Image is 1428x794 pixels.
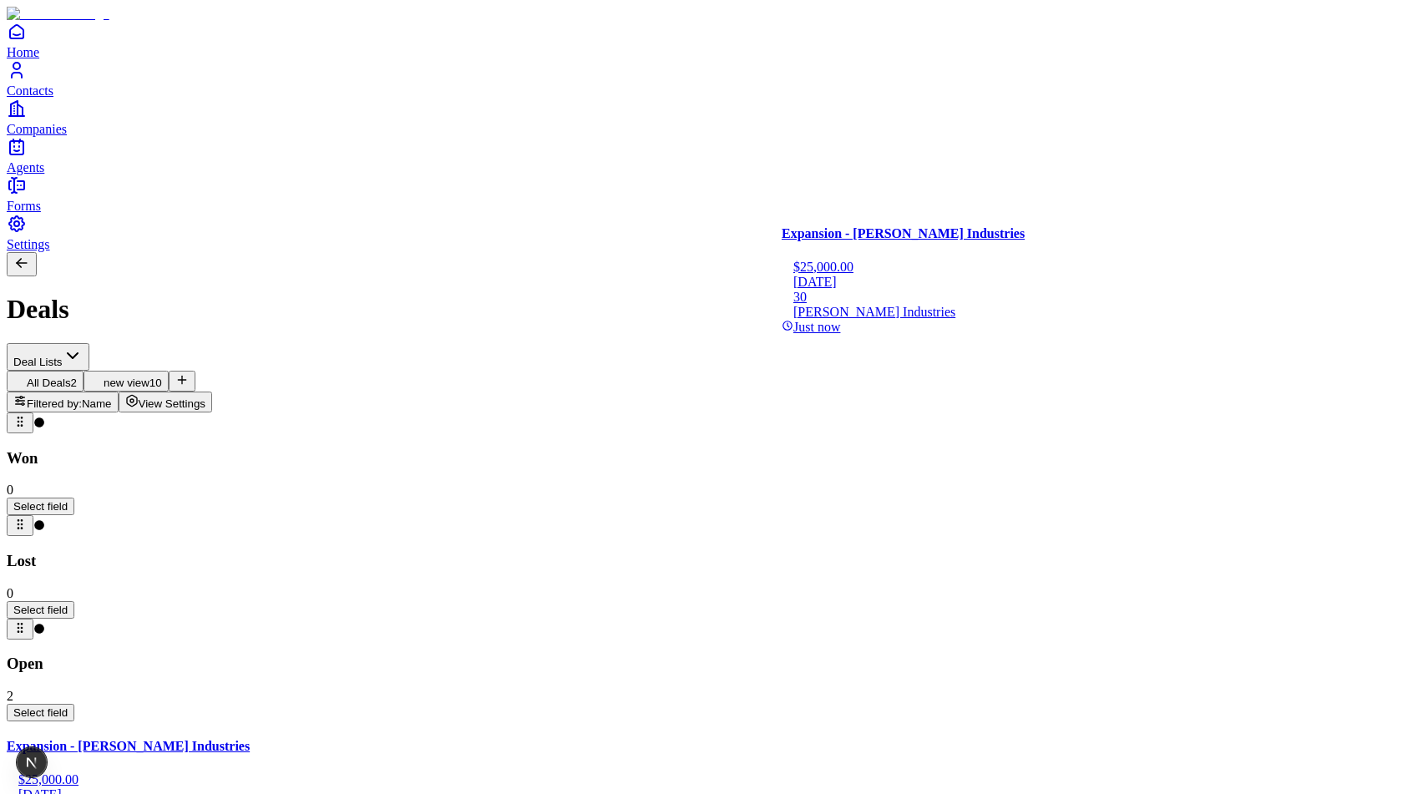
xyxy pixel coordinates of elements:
[139,397,206,410] span: View Settings
[7,237,50,251] span: Settings
[7,214,1421,251] a: Settings
[7,83,53,98] span: Contacts
[7,99,1421,136] a: Companies
[7,60,1421,98] a: Contacts
[782,260,1076,275] div: $25,000.00
[782,275,1076,290] div: [DATE]
[7,772,1421,787] div: $25,000.00
[7,655,1421,673] h3: Open
[27,397,82,410] span: Filtered by:
[782,290,1076,305] div: 30
[7,122,67,136] span: Companies
[13,500,68,513] span: Select field
[13,604,68,616] span: Select field
[782,226,1076,241] h4: Expansion - [PERSON_NAME] Industries
[7,552,1421,570] h3: Lost
[7,739,1421,754] h4: Expansion - [PERSON_NAME] Industries
[7,449,1421,468] h3: Won
[7,483,13,497] span: 0
[27,377,71,389] span: All Deals
[7,137,1421,174] a: Agents
[7,45,39,59] span: Home
[7,160,44,174] span: Agents
[84,371,169,392] button: new view10
[7,7,109,22] img: Item Brain Logo
[782,320,1076,335] div: Just now
[782,305,1076,320] div: [PERSON_NAME] Industries
[82,397,112,410] span: Name
[782,226,1076,334] a: Expansion - [PERSON_NAME] Industries$25,000.00[DATE]30[PERSON_NAME] IndustriesJust now
[7,371,84,392] button: All Deals2
[7,199,41,213] span: Forms
[7,22,1421,59] a: Home
[7,689,13,703] span: 2
[71,377,77,389] span: 2
[7,392,119,412] button: Filtered by:Name
[13,706,68,719] span: Select field
[104,377,149,389] span: new view
[7,586,13,600] span: 0
[119,392,213,412] button: View Settings
[149,377,162,389] span: 10
[7,175,1421,213] a: Forms
[7,294,1421,325] h1: Deals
